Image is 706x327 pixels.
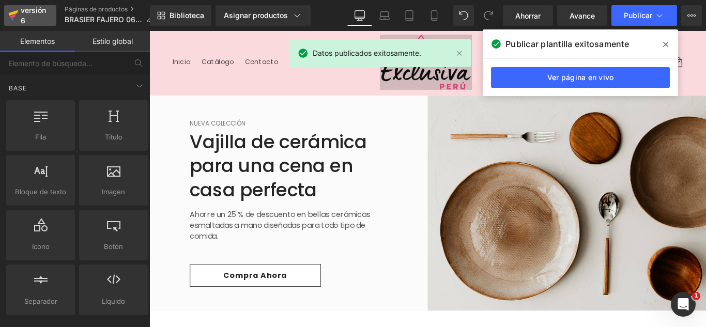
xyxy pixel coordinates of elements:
[547,73,614,82] font: Ver página en vivo
[65,5,128,13] font: Páginas de productos
[611,5,677,26] button: Publicar
[259,4,362,66] img: Exclusiva Perú
[93,37,133,45] font: Estilo global
[45,110,244,193] font: Vajilla de cerámica para una cena en casa perfecta
[4,5,56,26] a: versión 6
[671,292,696,317] iframe: Chat en vivo de Intercom
[150,5,211,26] a: Nueva Biblioteca
[491,67,670,88] a: Ver página en vivo
[59,29,95,40] font: Catálogo
[538,24,560,46] summary: Búsqueda
[20,24,53,45] a: Inicio
[15,188,66,196] font: Bloque de texto
[105,133,122,141] font: Título
[21,6,46,25] font: versión 6
[397,5,422,26] a: Tableta
[372,5,397,26] a: Computadora portátil
[557,5,607,26] a: Avance
[65,15,146,24] font: BRASIER FAJERO 06-10
[694,292,698,299] font: 1
[24,297,57,305] font: Separador
[45,200,248,237] font: Ahorre un 25 % de descuento en bellas cerámicas esmaltadas a mano diseñadas para todo tipo de com...
[45,99,109,109] font: Nueva colección
[570,11,595,20] font: Avance
[515,11,541,20] font: Ahorrar
[313,49,421,57] font: Datos publicados exitosamente.
[102,188,125,196] font: Imagen
[102,297,125,305] font: Líquido
[505,39,629,49] font: Publicar plantilla exitosamente
[624,11,652,20] font: Publicar
[224,11,288,20] font: Asignar productos
[422,5,447,26] a: Móvil
[20,37,55,45] font: Elementos
[53,24,101,45] a: Catálogo
[347,5,372,26] a: De oficina
[170,11,204,20] font: Biblioteca
[107,29,145,40] font: Contacto
[478,5,499,26] button: Rehacer
[453,5,474,26] button: Deshacer
[32,242,50,251] font: Icono
[35,133,46,141] font: Fila
[26,29,47,40] font: Inicio
[83,269,155,281] font: Compra ahora
[9,84,27,92] font: Base
[104,242,123,251] font: Botón
[45,262,193,287] a: Compra ahora
[681,5,702,26] button: Más
[65,5,162,13] a: Páginas de productos
[101,24,151,45] a: Contacto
